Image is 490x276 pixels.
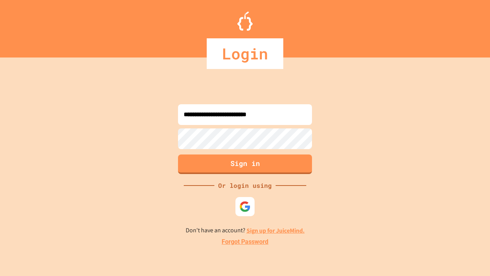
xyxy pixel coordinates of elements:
img: Logo.svg [237,11,253,31]
div: Or login using [214,181,276,190]
button: Sign in [178,154,312,174]
div: Login [207,38,283,69]
a: Forgot Password [222,237,268,246]
p: Don't have an account? [186,226,305,235]
img: google-icon.svg [239,201,251,212]
a: Sign up for JuiceMind. [247,227,305,235]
